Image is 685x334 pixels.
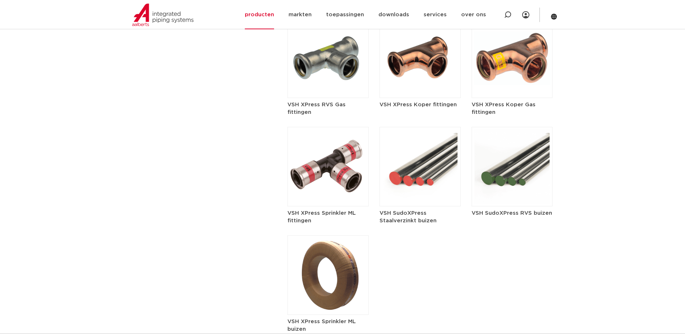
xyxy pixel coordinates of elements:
[287,55,369,116] a: VSH XPress RVS Gas fittingen
[287,209,369,224] h5: VSH XPress Sprinkler ML fittingen
[287,164,369,224] a: VSH XPress Sprinkler ML fittingen
[287,101,369,116] h5: VSH XPress RVS Gas fittingen
[380,55,461,108] a: VSH XPress Koper fittingen
[472,55,553,116] a: VSH XPress Koper Gas fittingen
[380,101,461,108] h5: VSH XPress Koper fittingen
[472,101,553,116] h5: VSH XPress Koper Gas fittingen
[287,318,369,333] h5: VSH XPress Sprinkler ML buizen
[472,209,553,217] h5: VSH SudoXPress RVS buizen
[287,272,369,333] a: VSH XPress Sprinkler ML buizen
[472,164,553,217] a: VSH SudoXPress RVS buizen
[380,209,461,224] h5: VSH SudoXPress Staalverzinkt buizen
[380,164,461,224] a: VSH SudoXPress Staalverzinkt buizen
